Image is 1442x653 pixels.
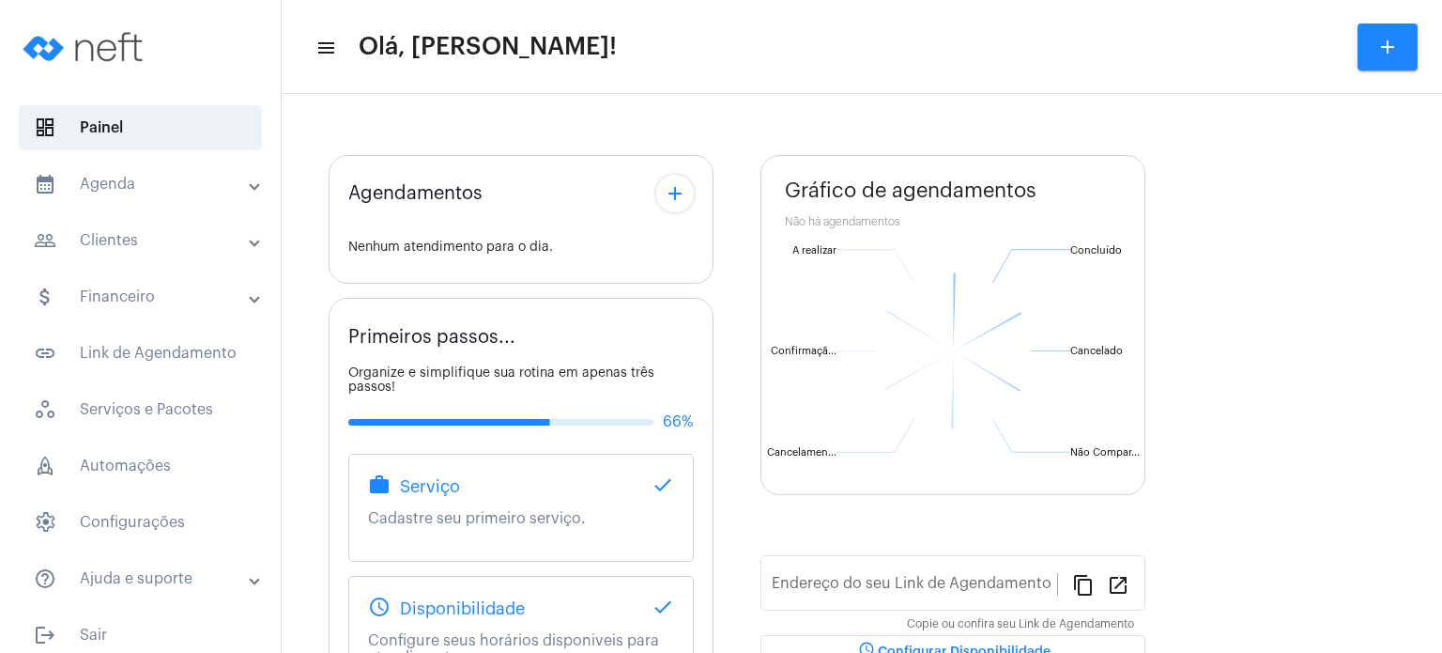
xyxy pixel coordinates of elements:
[368,510,674,527] p: Cadastre seu primeiro serviço.
[34,624,56,646] mat-icon: sidenav icon
[19,500,262,545] span: Configurações
[19,105,262,150] span: Painel
[34,173,251,195] mat-panel-title: Agenda
[348,241,694,255] div: Nenhum atendimento para o dia.
[315,37,334,59] mat-icon: sidenav icon
[1070,447,1140,458] text: Não Compar...
[34,173,56,195] mat-icon: sidenav icon
[34,455,56,477] span: sidenav icon
[368,474,391,496] mat-icon: work
[34,286,56,308] mat-icon: sidenav icon
[34,229,56,252] mat-icon: sidenav icon
[785,179,1036,202] span: Gráfico de agendamentos
[11,274,281,319] mat-expansion-panel-header: sidenav iconFinanceiro
[34,286,251,308] mat-panel-title: Financeiro
[348,327,515,348] span: Primeiros passos...
[400,477,460,496] span: Serviço
[34,229,251,252] mat-panel-title: Clientes
[359,32,617,62] span: Olá, [PERSON_NAME]!
[792,245,836,256] text: A realizar
[1070,245,1122,256] text: Concluído
[772,579,1057,596] input: Link
[34,567,56,590] mat-icon: sidenav icon
[15,9,156,85] img: logo-neft-novo-2.png
[400,599,525,618] span: Disponibilidade
[348,366,654,394] span: Organize e simplifique sua rotina em apenas três passos!
[1107,573,1129,596] mat-icon: open_in_new
[11,556,281,601] mat-expansion-panel-header: sidenav iconAjuda e suporte
[1376,36,1399,58] mat-icon: add
[1072,573,1095,596] mat-icon: content_copy
[664,182,686,205] mat-icon: add
[19,387,262,432] span: Serviços e Pacotes
[34,567,251,590] mat-panel-title: Ajuda e suporte
[34,398,56,421] span: sidenav icon
[368,596,391,618] mat-icon: schedule
[11,218,281,263] mat-expansion-panel-header: sidenav iconClientes
[19,331,262,376] span: Link de Agendamento
[767,447,836,458] text: Cancelamen...
[348,183,483,204] span: Agendamentos
[652,596,674,618] mat-icon: done
[34,511,56,534] span: sidenav icon
[652,474,674,496] mat-icon: done
[771,346,836,357] text: Confirmaçã...
[19,443,262,489] span: Automações
[907,618,1134,631] mat-hint: Copie ou confira seu Link de Agendamento
[34,342,56,365] mat-icon: sidenav icon
[663,413,694,430] span: 66%
[1070,346,1123,356] text: Cancelado
[34,117,56,139] span: sidenav icon
[11,162,281,207] mat-expansion-panel-header: sidenav iconAgenda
